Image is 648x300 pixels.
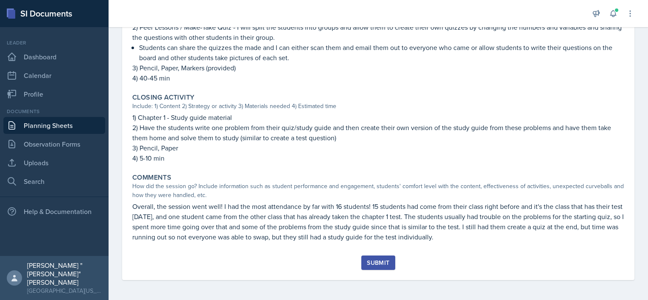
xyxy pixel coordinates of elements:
label: Closing Activity [132,93,194,102]
p: Overall, the session went well! I had the most attendance by far with 16 students! 15 students ha... [132,201,624,242]
a: Planning Sheets [3,117,105,134]
p: 4) 5-10 min [132,153,624,163]
div: Help & Documentation [3,203,105,220]
div: Leader [3,39,105,47]
div: Submit [367,259,389,266]
p: 4) 40-45 min [132,73,624,83]
p: 1) Chapter 1 - Study guide material [132,112,624,122]
p: 2) Peer Lessons / Make-Take Quiz - I will split the students into groups and allow them to create... [132,22,624,42]
p: 3) Pencil, Paper, Markers (provided) [132,63,624,73]
p: 3) Pencil, Paper [132,143,624,153]
div: [GEOGRAPHIC_DATA][US_STATE] in [GEOGRAPHIC_DATA] [27,286,102,295]
a: Profile [3,86,105,103]
p: Students can share the quizzes the made and I can either scan them and email them out to everyone... [139,42,624,63]
div: Include: 1) Content 2) Strategy or activity 3) Materials needed 4) Estimated time [132,102,624,111]
div: Documents [3,108,105,115]
div: [PERSON_NAME] "[PERSON_NAME]" [PERSON_NAME] [27,261,102,286]
label: Comments [132,173,171,182]
div: How did the session go? Include information such as student performance and engagement, students'... [132,182,624,200]
a: Calendar [3,67,105,84]
a: Search [3,173,105,190]
p: 2) Have the students write one problem from their quiz/study guide and then create their own vers... [132,122,624,143]
a: Observation Forms [3,136,105,153]
a: Uploads [3,154,105,171]
a: Dashboard [3,48,105,65]
button: Submit [361,256,395,270]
